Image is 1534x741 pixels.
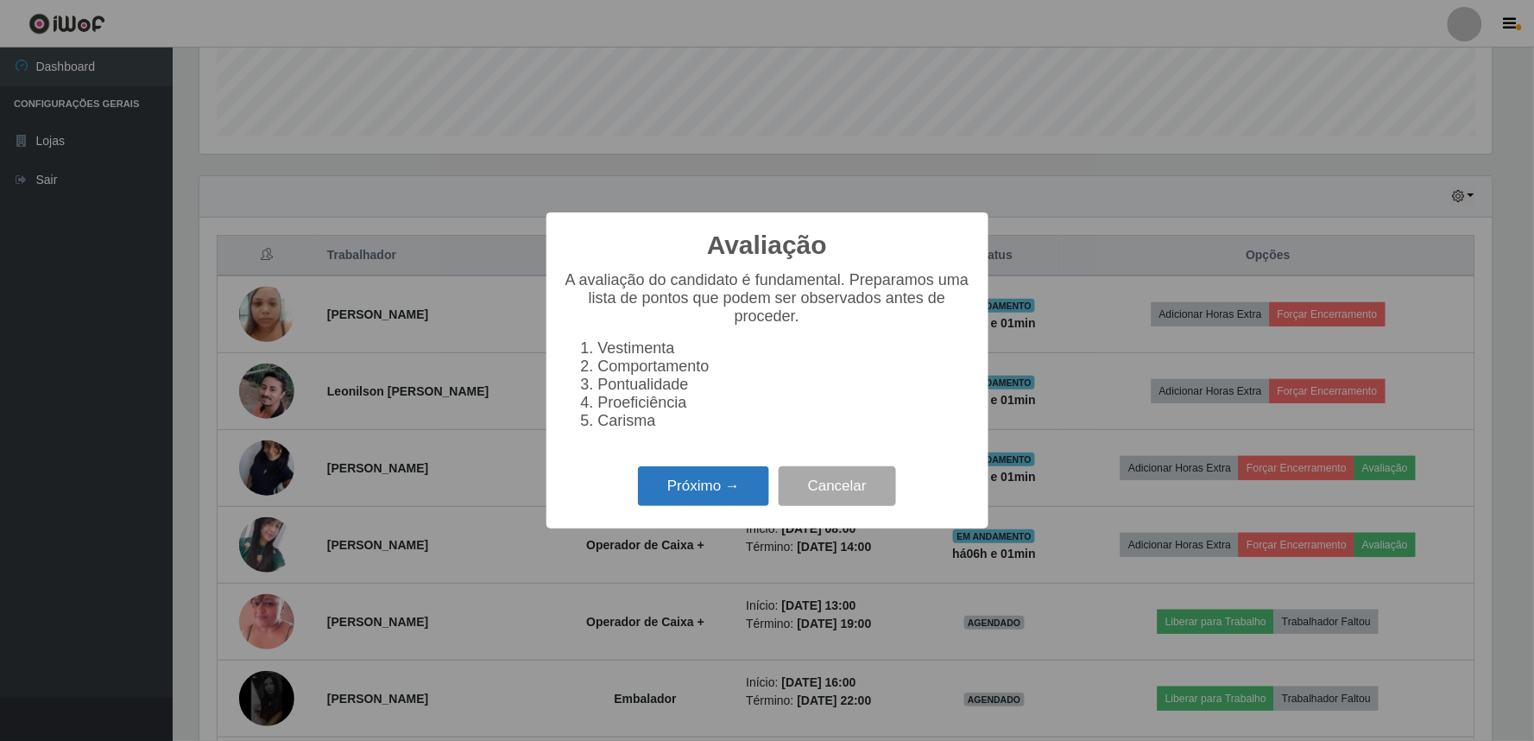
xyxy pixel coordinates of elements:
li: Vestimenta [598,339,971,358]
h2: Avaliação [707,230,827,261]
li: Proeficiência [598,394,971,412]
button: Próximo → [638,466,769,507]
li: Pontualidade [598,376,971,394]
p: A avaliação do candidato é fundamental. Preparamos uma lista de pontos que podem ser observados a... [564,271,971,326]
li: Carisma [598,412,971,430]
li: Comportamento [598,358,971,376]
button: Cancelar [779,466,896,507]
